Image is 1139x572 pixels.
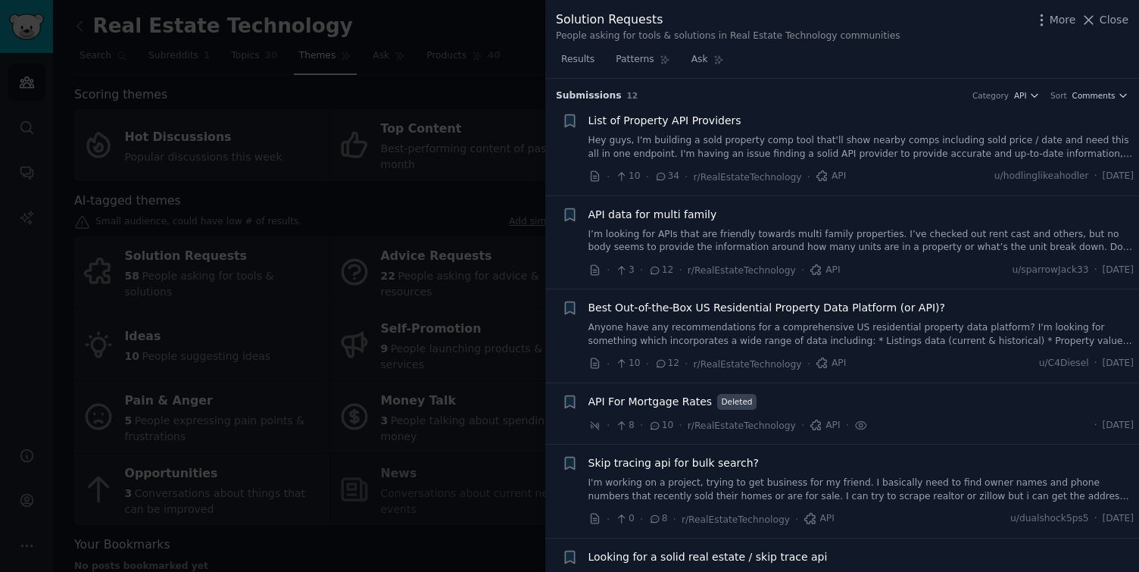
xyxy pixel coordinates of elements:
span: 12 [627,91,638,100]
span: · [1094,357,1097,370]
button: API [1014,90,1040,101]
span: Close [1100,12,1128,28]
span: · [646,169,649,185]
span: Ask [691,53,708,67]
a: Skip tracing api for bulk search? [588,455,760,471]
a: List of Property API Providers [588,113,741,129]
span: · [607,169,610,185]
span: · [846,417,849,433]
button: Comments [1072,90,1128,101]
span: u/C4Diesel [1039,357,1089,370]
span: API [810,264,840,277]
span: API [804,512,834,526]
span: · [679,262,682,278]
span: · [673,511,676,527]
span: API [1014,90,1027,101]
span: · [685,356,688,372]
span: Comments [1072,90,1116,101]
span: · [1094,170,1097,183]
div: Solution Requests [556,11,900,30]
button: More [1034,12,1076,28]
span: · [795,511,798,527]
div: People asking for tools & solutions in Real Estate Technology communities [556,30,900,43]
span: · [607,262,610,278]
span: r/RealEstateTechnology [682,514,790,525]
span: r/RealEstateTechnology [694,359,802,370]
span: · [685,169,688,185]
span: 10 [648,419,673,433]
a: API data for multi family [588,207,717,223]
span: 8 [615,419,634,433]
span: · [1094,512,1097,526]
span: [DATE] [1103,512,1134,526]
span: r/RealEstateTechnology [694,172,802,183]
span: · [679,417,682,433]
span: 0 [615,512,634,526]
span: 3 [615,264,634,277]
a: Patterns [610,48,675,79]
span: Patterns [616,53,654,67]
a: Looking for a solid real estate / skip trace api [588,549,828,565]
span: 10 [615,170,640,183]
span: · [807,169,810,185]
span: [DATE] [1103,357,1134,370]
span: 12 [648,264,673,277]
a: Ask [686,48,729,79]
span: · [607,356,610,372]
span: API [810,419,840,433]
span: · [640,262,643,278]
span: Submission s [556,89,622,103]
a: API For Mortgage Rates [588,394,713,410]
span: 34 [654,170,679,183]
span: API [816,170,846,183]
span: API [816,357,846,370]
span: [DATE] [1103,419,1134,433]
span: Deleted [717,394,757,410]
a: I'm working on a project, trying to get business for my friend. I basically need to find owner na... [588,477,1134,503]
span: · [640,417,643,433]
div: Sort [1050,90,1067,101]
span: · [646,356,649,372]
span: [DATE] [1103,264,1134,277]
span: r/RealEstateTechnology [688,265,796,276]
span: 10 [615,357,640,370]
button: Close [1081,12,1128,28]
span: [DATE] [1103,170,1134,183]
span: u/dualshock5ps5 [1010,512,1089,526]
span: r/RealEstateTechnology [688,420,796,431]
span: · [801,417,804,433]
span: · [1094,264,1097,277]
span: · [801,262,804,278]
span: 8 [648,512,667,526]
a: Results [556,48,600,79]
a: Best Out-of-the-Box US Residential Property Data Platform (or API)? [588,300,945,316]
a: Hey guys, I'm building a sold property comp tool that'll show nearby comps including sold price /... [588,134,1134,161]
span: · [640,511,643,527]
span: u/hodlinglikeahodler [994,170,1089,183]
span: u/sparrowJack33 [1012,264,1088,277]
div: Category [972,90,1009,101]
span: · [1094,419,1097,433]
a: Anyone have any recommendations for a comprehensive US residential property data platform? I'm lo... [588,321,1134,348]
a: I’m looking for APIs that are friendly towards multi family properties. I’ve checked out rent cas... [588,228,1134,255]
span: · [607,417,610,433]
span: · [607,511,610,527]
span: Results [561,53,594,67]
span: · [807,356,810,372]
span: More [1050,12,1076,28]
span: 12 [654,357,679,370]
